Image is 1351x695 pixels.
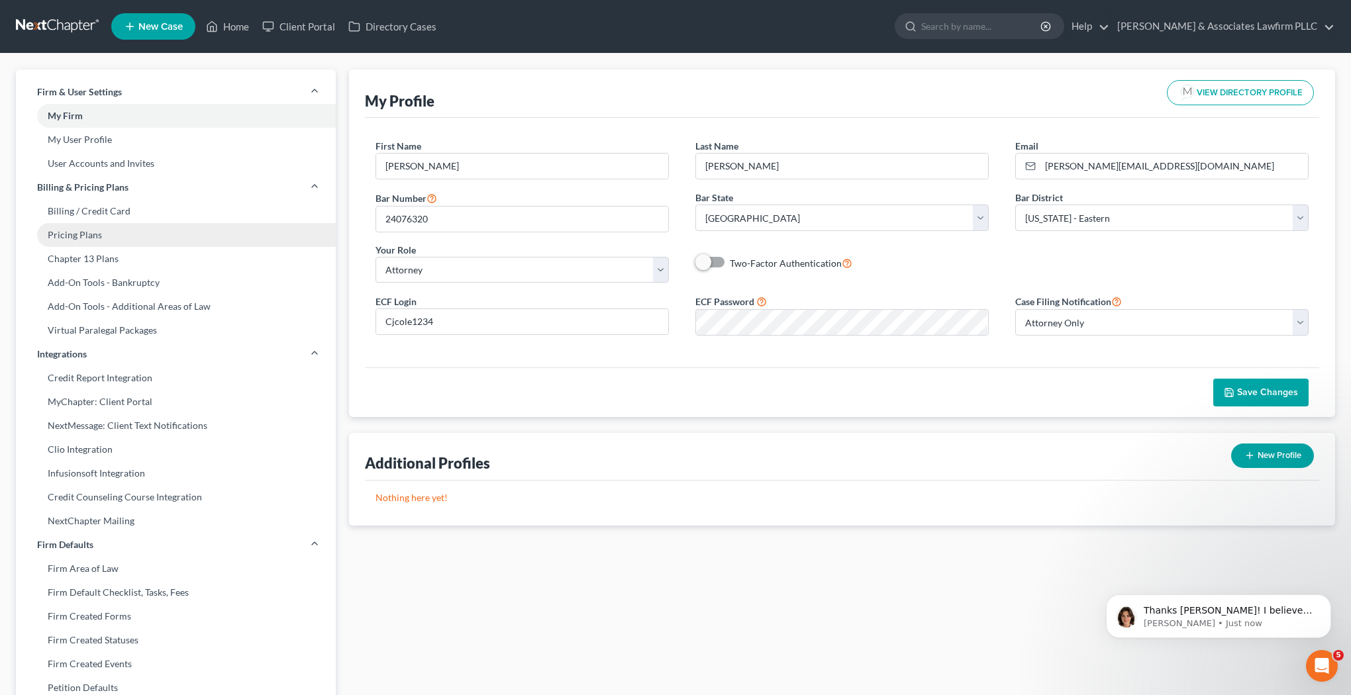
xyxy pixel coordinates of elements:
[1040,154,1308,179] input: Enter email...
[375,244,416,255] span: Your Role
[16,628,336,652] a: Firm Created Statuses
[342,15,443,38] a: Directory Cases
[16,199,336,223] a: Billing / Credit Card
[16,247,336,271] a: Chapter 13 Plans
[138,22,183,32] span: New Case
[16,438,336,461] a: Clio Integration
[1167,80,1314,105] button: VIEW DIRECTORY PROFILE
[375,491,1309,504] p: Nothing here yet!
[16,485,336,509] a: Credit Counseling Course Integration
[16,104,336,128] a: My Firm
[1197,89,1303,97] span: VIEW DIRECTORY PROFILE
[375,295,417,308] label: ECF Login
[16,580,336,604] a: Firm Default Checklist, Tasks, Fees
[16,557,336,580] a: Firm Area of Law
[37,347,87,361] span: Integrations
[1237,387,1298,398] span: Save Changes
[921,14,1042,38] input: Search by name...
[37,85,122,99] span: Firm & User Settings
[256,15,342,38] a: Client Portal
[695,140,738,152] span: Last Name
[1213,379,1309,406] button: Save Changes
[365,91,434,111] div: My Profile
[730,257,842,269] span: Two-Factor Authentication
[16,223,336,247] a: Pricing Plans
[16,295,336,318] a: Add-On Tools - Additional Areas of Law
[1086,567,1351,659] iframe: Intercom notifications message
[1015,191,1063,205] label: Bar District
[199,15,256,38] a: Home
[16,652,336,676] a: Firm Created Events
[16,152,336,175] a: User Accounts and Invites
[16,318,336,342] a: Virtual Paralegal Packages
[16,604,336,628] a: Firm Created Forms
[1111,15,1334,38] a: [PERSON_NAME] & Associates Lawfirm PLLC
[376,207,668,232] input: #
[16,414,336,438] a: NextMessage: Client Text Notifications
[695,191,733,205] label: Bar State
[695,295,754,308] label: ECF Password
[376,154,668,179] input: Enter first name...
[375,140,421,152] span: First Name
[16,390,336,414] a: MyChapter: Client Portal
[16,366,336,390] a: Credit Report Integration
[365,453,490,473] div: Additional Profiles
[1333,650,1344,661] span: 5
[16,509,336,533] a: NextChapter Mailing
[16,128,336,152] a: My User Profile
[16,533,336,557] a: Firm Defaults
[16,80,336,104] a: Firm & User Settings
[16,175,336,199] a: Billing & Pricing Plans
[1015,140,1038,152] span: Email
[376,309,668,334] input: Enter ecf login...
[37,538,93,551] span: Firm Defaults
[1306,650,1338,682] iframe: Intercom live chat
[1065,15,1109,38] a: Help
[16,271,336,295] a: Add-On Tools - Bankruptcy
[696,154,988,179] input: Enter last name...
[1015,293,1122,309] label: Case Filing Notification
[1231,443,1314,468] button: New Profile
[375,190,437,206] label: Bar Number
[16,342,336,366] a: Integrations
[16,461,336,485] a: Infusionsoft Integration
[37,181,128,194] span: Billing & Pricing Plans
[1178,83,1197,102] img: modern-attorney-logo-488310dd42d0e56951fffe13e3ed90e038bc441dd813d23dff0c9337a977f38e.png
